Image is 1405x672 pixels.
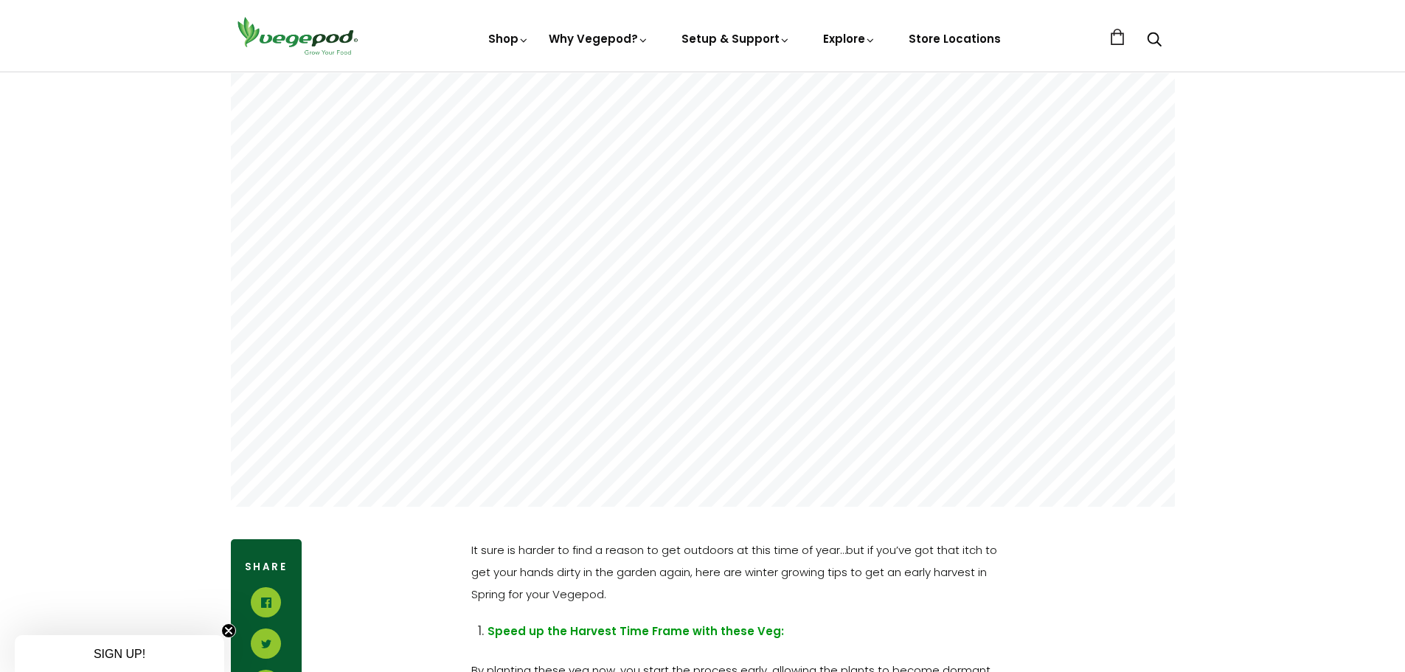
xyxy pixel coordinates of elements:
[488,623,784,639] strong: Speed up the Harvest Time Frame with these Veg:
[1147,33,1162,49] a: Search
[15,635,224,672] div: SIGN UP!Close teaser
[94,648,145,660] span: SIGN UP!
[471,542,997,602] span: It sure is harder to find a reason to get outdoors at this time of year…but if you’ve got that it...
[823,31,876,46] a: Explore
[488,31,530,46] a: Shop
[245,560,288,574] span: Share
[909,31,1001,46] a: Store Locations
[231,15,364,57] img: Vegepod
[549,31,649,46] a: Why Vegepod?
[681,31,791,46] a: Setup & Support
[221,623,236,638] button: Close teaser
